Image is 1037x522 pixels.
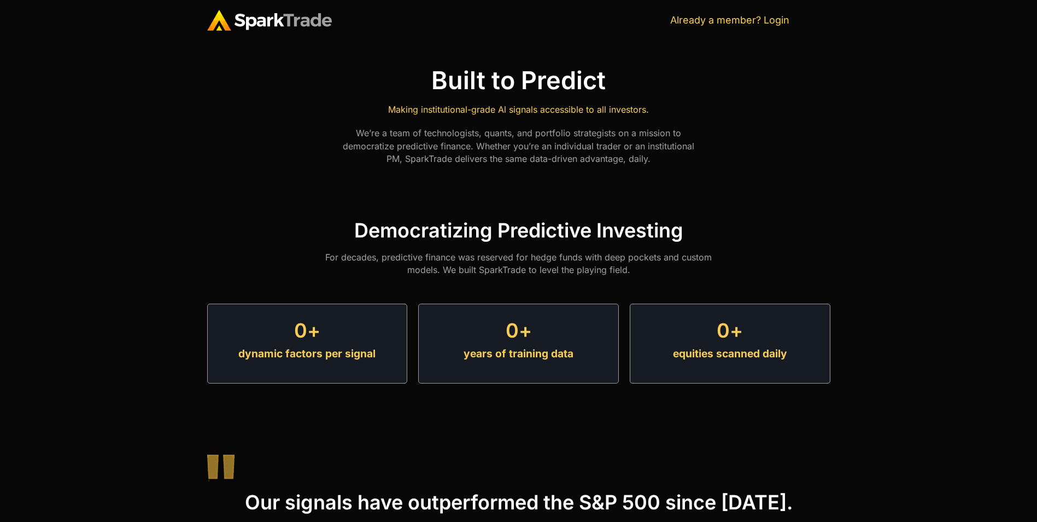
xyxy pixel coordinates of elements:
[335,127,702,165] p: We’re a team of technologists, quants, and portfolio strategists on a mission to democratize pred...
[335,68,702,92] h1: Built to Predict
[717,321,730,340] span: 0
[730,321,787,340] span: +
[673,340,787,367] div: equities scanned daily
[238,340,376,367] div: dynamic factors per signal
[207,221,830,240] h2: Democratizing Predictive Investing
[307,321,376,340] span: +
[506,321,519,340] span: 0
[335,103,702,116] p: Making institutional-grade Al signals accessible to all investors.
[670,14,789,26] a: Already a member? Login
[519,321,574,340] span: +
[294,321,307,340] span: 0
[207,251,830,277] p: For decades, predictive finance was reserved for hedge funds with deep pockets and custom models....
[207,492,830,512] h2: Our signals have outperformed the S&P 500 since [DATE].
[464,340,573,367] div: years of training data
